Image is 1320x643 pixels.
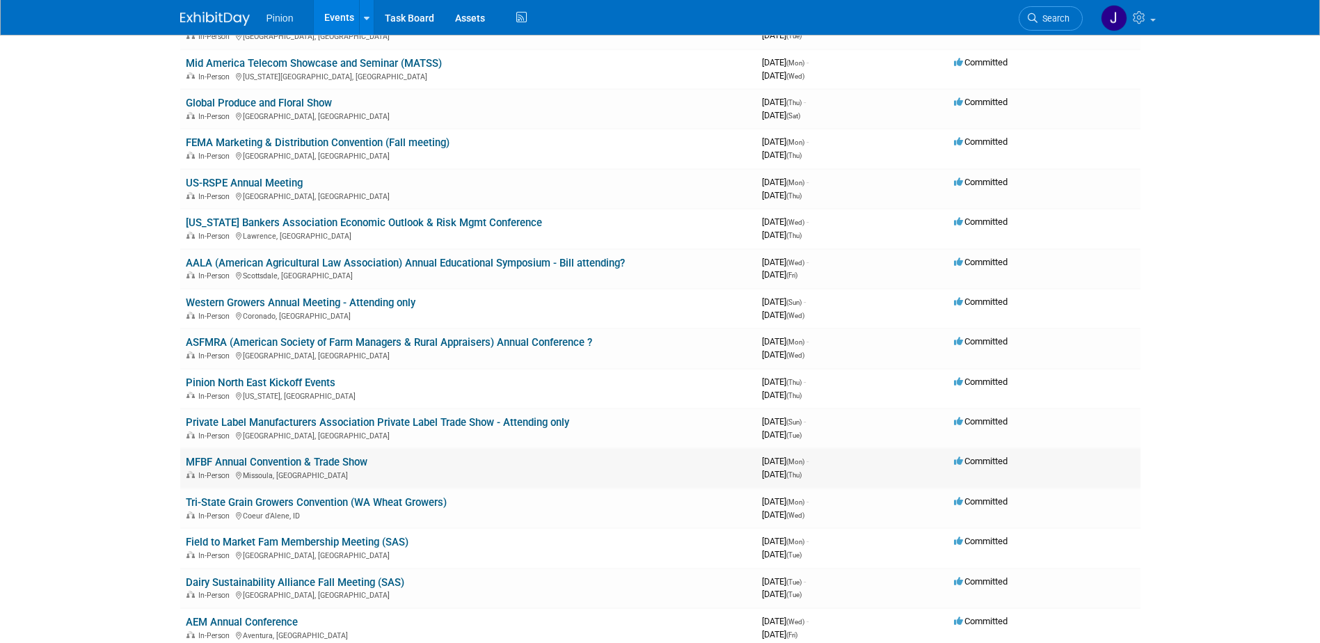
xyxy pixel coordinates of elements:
[786,392,802,399] span: (Thu)
[804,416,806,427] span: -
[186,390,751,401] div: [US_STATE], [GEOGRAPHIC_DATA]
[954,616,1008,626] span: Committed
[786,498,804,506] span: (Mon)
[186,110,751,121] div: [GEOGRAPHIC_DATA], [GEOGRAPHIC_DATA]
[762,589,802,599] span: [DATE]
[954,216,1008,227] span: Committed
[954,136,1008,147] span: Committed
[762,536,809,546] span: [DATE]
[198,312,234,321] span: In-Person
[762,349,804,360] span: [DATE]
[186,312,195,319] img: In-Person Event
[762,509,804,520] span: [DATE]
[186,190,751,201] div: [GEOGRAPHIC_DATA], [GEOGRAPHIC_DATA]
[786,618,804,626] span: (Wed)
[186,376,335,389] a: Pinion North East Kickoff Events
[786,578,802,586] span: (Tue)
[186,310,751,321] div: Coronado, [GEOGRAPHIC_DATA]
[786,591,802,598] span: (Tue)
[804,296,806,307] span: -
[954,296,1008,307] span: Committed
[954,376,1008,387] span: Committed
[786,72,804,80] span: (Wed)
[186,469,751,480] div: Missoula, [GEOGRAPHIC_DATA]
[180,12,250,26] img: ExhibitDay
[762,230,802,240] span: [DATE]
[186,471,195,478] img: In-Person Event
[186,230,751,241] div: Lawrence, [GEOGRAPHIC_DATA]
[186,351,195,358] img: In-Person Event
[762,336,809,347] span: [DATE]
[954,456,1008,466] span: Committed
[954,57,1008,68] span: Committed
[786,219,804,226] span: (Wed)
[762,136,809,147] span: [DATE]
[762,629,797,640] span: [DATE]
[186,296,415,309] a: Western Growers Annual Meeting - Attending only
[186,192,195,199] img: In-Person Event
[762,216,809,227] span: [DATE]
[198,152,234,161] span: In-Person
[762,549,802,559] span: [DATE]
[762,269,797,280] span: [DATE]
[762,177,809,187] span: [DATE]
[762,57,809,68] span: [DATE]
[762,97,806,107] span: [DATE]
[186,576,404,589] a: Dairy Sustainability Alliance Fall Meeting (SAS)
[186,150,751,161] div: [GEOGRAPHIC_DATA], [GEOGRAPHIC_DATA]
[762,296,806,307] span: [DATE]
[954,177,1008,187] span: Committed
[806,496,809,507] span: -
[954,336,1008,347] span: Committed
[762,150,802,160] span: [DATE]
[762,257,809,267] span: [DATE]
[786,351,804,359] span: (Wed)
[186,72,195,79] img: In-Person Event
[806,456,809,466] span: -
[186,271,195,278] img: In-Person Event
[186,336,592,349] a: ASFMRA (American Society of Farm Managers & Rural Appraisers) Annual Conference ?
[198,112,234,121] span: In-Person
[786,631,797,639] span: (Fri)
[186,57,442,70] a: Mid America Telecom Showcase and Seminar (MATSS)
[762,310,804,320] span: [DATE]
[186,97,332,109] a: Global Produce and Floral Show
[806,216,809,227] span: -
[186,136,450,149] a: FEMA Marketing & Distribution Convention (Fall meeting)
[806,136,809,147] span: -
[786,152,802,159] span: (Thu)
[786,431,802,439] span: (Tue)
[186,549,751,560] div: [GEOGRAPHIC_DATA], [GEOGRAPHIC_DATA]
[267,13,294,24] span: Pinion
[762,190,802,200] span: [DATE]
[198,631,234,640] span: In-Person
[954,576,1008,587] span: Committed
[786,299,802,306] span: (Sun)
[1037,13,1069,24] span: Search
[786,112,800,120] span: (Sat)
[198,271,234,280] span: In-Person
[186,177,303,189] a: US-RSPE Annual Meeting
[786,138,804,146] span: (Mon)
[762,429,802,440] span: [DATE]
[186,32,195,39] img: In-Person Event
[806,57,809,68] span: -
[786,271,797,279] span: (Fri)
[198,72,234,81] span: In-Person
[198,511,234,521] span: In-Person
[186,629,751,640] div: Aventura, [GEOGRAPHIC_DATA]
[186,551,195,558] img: In-Person Event
[186,509,751,521] div: Coeur d'Alene, ID
[806,616,809,626] span: -
[762,70,804,81] span: [DATE]
[198,591,234,600] span: In-Person
[198,351,234,360] span: In-Person
[186,456,367,468] a: MFBF Annual Convention & Trade Show
[186,429,751,440] div: [GEOGRAPHIC_DATA], [GEOGRAPHIC_DATA]
[186,631,195,638] img: In-Person Event
[762,416,806,427] span: [DATE]
[786,551,802,559] span: (Tue)
[786,32,802,40] span: (Tue)
[786,179,804,186] span: (Mon)
[786,192,802,200] span: (Thu)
